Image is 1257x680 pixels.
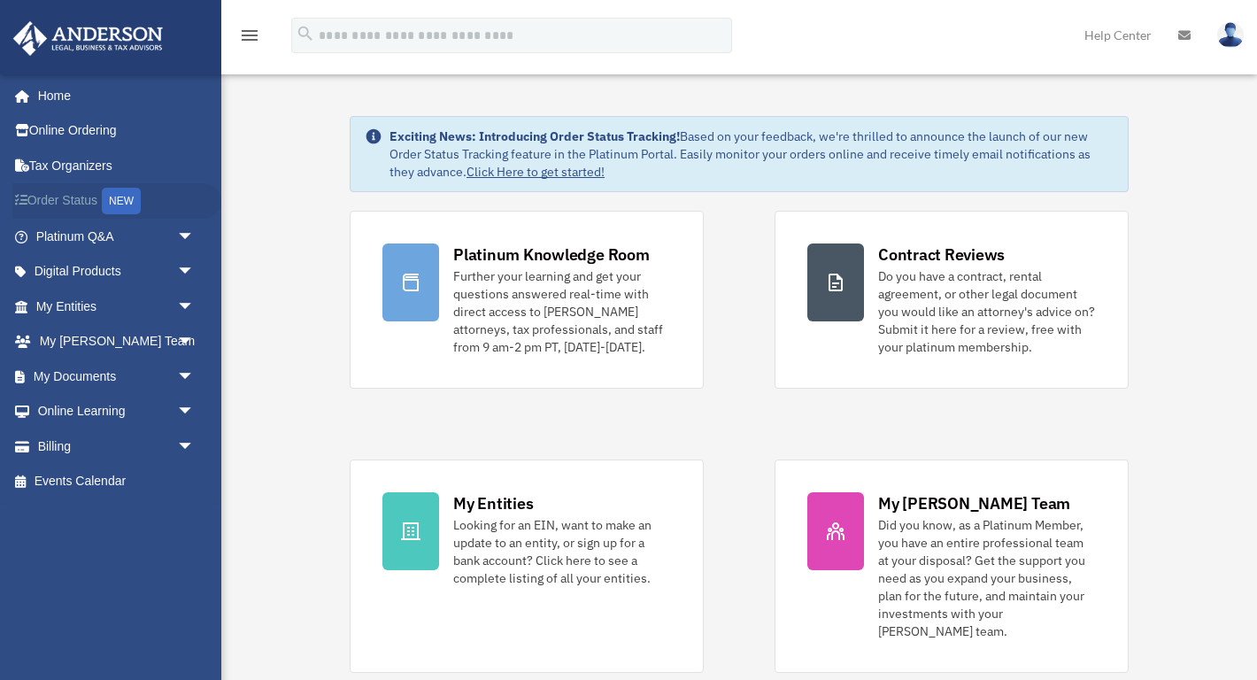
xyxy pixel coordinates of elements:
[8,21,168,56] img: Anderson Advisors Platinum Portal
[1217,22,1244,48] img: User Pic
[177,429,212,465] span: arrow_drop_down
[775,460,1129,673] a: My [PERSON_NAME] Team Did you know, as a Platinum Member, you have an entire professional team at...
[177,359,212,395] span: arrow_drop_down
[453,492,533,514] div: My Entities
[350,460,704,673] a: My Entities Looking for an EIN, want to make an update to an entity, or sign up for a bank accoun...
[12,359,221,394] a: My Documentsarrow_drop_down
[12,113,221,149] a: Online Ordering
[177,324,212,360] span: arrow_drop_down
[12,78,212,113] a: Home
[12,254,221,290] a: Digital Productsarrow_drop_down
[878,267,1096,356] div: Do you have a contract, rental agreement, or other legal document you would like an attorney's ad...
[296,24,315,43] i: search
[389,127,1114,181] div: Based on your feedback, we're thrilled to announce the launch of our new Order Status Tracking fe...
[12,464,221,499] a: Events Calendar
[775,211,1129,389] a: Contract Reviews Do you have a contract, rental agreement, or other legal document you would like...
[453,267,671,356] div: Further your learning and get your questions answered real-time with direct access to [PERSON_NAM...
[12,148,221,183] a: Tax Organizers
[878,492,1070,514] div: My [PERSON_NAME] Team
[12,289,221,324] a: My Entitiesarrow_drop_down
[177,254,212,290] span: arrow_drop_down
[878,516,1096,640] div: Did you know, as a Platinum Member, you have an entire professional team at your disposal? Get th...
[239,31,260,46] a: menu
[878,243,1005,266] div: Contract Reviews
[453,516,671,587] div: Looking for an EIN, want to make an update to an entity, or sign up for a bank account? Click her...
[453,243,650,266] div: Platinum Knowledge Room
[12,324,221,359] a: My [PERSON_NAME] Teamarrow_drop_down
[239,25,260,46] i: menu
[12,219,221,254] a: Platinum Q&Aarrow_drop_down
[467,164,605,180] a: Click Here to get started!
[12,394,221,429] a: Online Learningarrow_drop_down
[12,429,221,464] a: Billingarrow_drop_down
[12,183,221,220] a: Order StatusNEW
[389,128,680,144] strong: Exciting News: Introducing Order Status Tracking!
[177,394,212,430] span: arrow_drop_down
[177,219,212,255] span: arrow_drop_down
[350,211,704,389] a: Platinum Knowledge Room Further your learning and get your questions answered real-time with dire...
[102,188,141,214] div: NEW
[177,289,212,325] span: arrow_drop_down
